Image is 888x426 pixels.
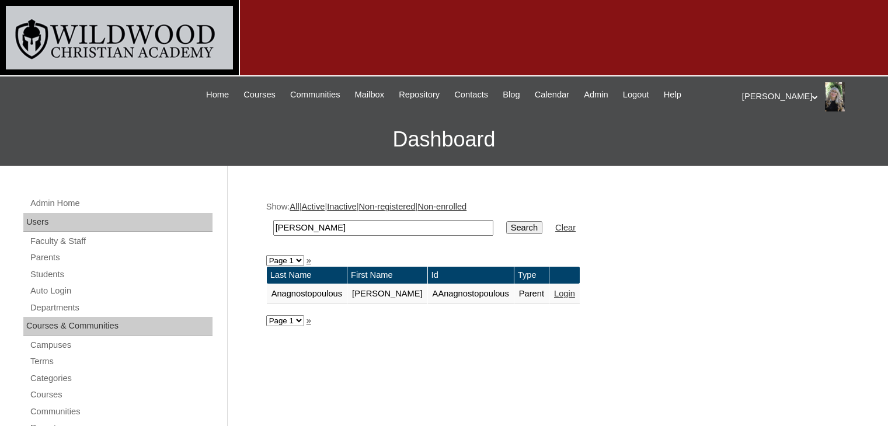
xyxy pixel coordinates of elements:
a: Inactive [327,202,357,211]
a: Logout [617,88,655,102]
a: » [307,316,311,325]
span: Admin [584,88,608,102]
a: Active [301,202,325,211]
a: Login [554,289,575,298]
div: Show: | | | | [266,201,844,242]
a: Clear [555,223,576,232]
a: Students [29,267,213,282]
input: Search [506,221,542,234]
span: Home [206,88,229,102]
a: Help [658,88,687,102]
a: Courses [238,88,281,102]
td: Parent [514,284,549,304]
td: Id [428,267,514,284]
a: Campuses [29,338,213,352]
a: Repository [393,88,445,102]
a: Communities [284,88,346,102]
span: Blog [503,88,520,102]
a: Terms [29,354,213,369]
a: Home [200,88,235,102]
a: Communities [29,404,213,419]
a: Categories [29,371,213,386]
td: Last Name [267,267,347,284]
span: Calendar [535,88,569,102]
td: Anagnostopoulous [267,284,347,304]
a: Blog [497,88,525,102]
a: All [290,202,299,211]
a: » [307,256,311,265]
a: Non-enrolled [417,202,466,211]
a: Calendar [529,88,575,102]
img: Dena Hohl [825,82,844,111]
span: Logout [623,88,649,102]
a: Faculty & Staff [29,234,213,249]
span: Help [664,88,681,102]
a: Departments [29,301,213,315]
div: [PERSON_NAME] [742,82,876,111]
a: Contacts [448,88,494,102]
a: Admin [578,88,614,102]
div: Courses & Communities [23,317,213,336]
input: Search [273,220,493,236]
td: First Name [347,267,427,284]
a: Parents [29,250,213,265]
span: Repository [399,88,440,102]
a: Mailbox [349,88,391,102]
span: Mailbox [355,88,385,102]
td: [PERSON_NAME] [347,284,427,304]
span: Communities [290,88,340,102]
a: Admin Home [29,196,213,211]
span: Courses [243,88,276,102]
td: AAnagnostopoulous [428,284,514,304]
img: logo-white.png [6,6,233,69]
a: Non-registered [359,202,416,211]
a: Courses [29,387,213,402]
td: Type [514,267,549,284]
a: Auto Login [29,284,213,298]
h3: Dashboard [6,113,882,166]
div: Users [23,213,213,232]
span: Contacts [454,88,488,102]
